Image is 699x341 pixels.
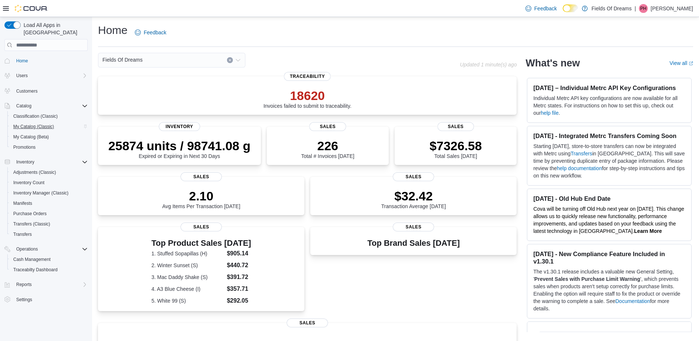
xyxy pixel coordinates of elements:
button: Transfers [7,229,91,240]
svg: External link [689,61,693,66]
h3: Top Product Sales [DATE] [151,239,251,248]
button: Users [13,71,31,80]
p: $7326.58 [430,138,482,153]
button: Inventory Manager (Classic) [7,188,91,198]
span: Transfers (Classic) [13,221,50,227]
p: $32.42 [381,189,446,203]
span: Sales [393,172,434,181]
a: Learn More [634,228,662,234]
h3: [DATE] - Old Hub End Date [533,195,685,202]
a: Customers [13,87,41,96]
span: Operations [16,246,38,252]
a: Inventory Count [10,178,48,187]
p: [PERSON_NAME] [651,4,693,13]
p: 18620 [263,88,352,103]
span: Traceabilty Dashboard [13,267,57,273]
button: Catalog [1,101,91,111]
dd: $357.71 [227,285,251,293]
span: Inventory [13,158,88,166]
span: Classification (Classic) [10,112,88,121]
a: My Catalog (Beta) [10,132,52,141]
a: Documentation [615,298,650,304]
span: Inventory Count [13,180,45,186]
button: Inventory [1,157,91,167]
button: Operations [13,245,41,254]
h3: [DATE] - New Compliance Feature Included in v1.30.1 [533,250,685,265]
button: My Catalog (Classic) [7,121,91,132]
span: Inventory [159,122,200,131]
div: Paul Holguin [639,4,648,13]
button: Users [1,70,91,81]
button: Catalog [13,101,34,110]
span: Sales [181,223,222,231]
button: Promotions [7,142,91,152]
p: 226 [301,138,354,153]
a: Traceabilty Dashboard [10,265,60,274]
a: Manifests [10,199,35,208]
span: Sales [310,122,346,131]
a: Cash Management [10,255,53,264]
span: Cova will be turning off Old Hub next year on [DATE]. This change allows us to quickly release ne... [533,206,684,234]
a: Settings [13,295,35,304]
dd: $905.14 [227,249,251,258]
button: Manifests [7,198,91,209]
a: Transfers (Classic) [10,220,53,228]
span: Adjustments (Classic) [13,169,56,175]
span: Traceabilty Dashboard [10,265,88,274]
span: Settings [16,297,32,303]
button: Adjustments (Classic) [7,167,91,178]
button: Reports [13,280,35,289]
p: 2.10 [162,189,240,203]
button: Inventory [13,158,37,166]
button: Open list of options [235,57,241,63]
span: Sales [393,223,434,231]
dd: $292.05 [227,296,251,305]
button: Classification (Classic) [7,111,91,121]
a: Feedback [522,1,560,16]
dd: $440.72 [227,261,251,270]
a: Classification (Classic) [10,112,61,121]
span: Sales [287,318,328,327]
span: Cash Management [10,255,88,264]
h3: Top Brand Sales [DATE] [367,239,460,248]
span: Purchase Orders [13,211,47,217]
span: Load All Apps in [GEOGRAPHIC_DATA] [21,21,88,36]
a: Transfers [10,230,35,239]
span: Adjustments (Classic) [10,168,88,177]
a: Home [13,56,31,65]
span: Transfers (Classic) [10,220,88,228]
span: Customers [16,88,38,94]
span: Customers [13,86,88,95]
span: Sales [181,172,222,181]
span: Users [13,71,88,80]
nav: Complex example [4,52,88,324]
dd: $391.72 [227,273,251,282]
span: Catalog [16,103,31,109]
span: Feedback [534,5,557,12]
dt: 4. A3 Blue Cheese (I) [151,285,224,293]
a: Feedback [132,25,169,40]
div: Expired or Expiring in Next 30 Days [108,138,251,159]
span: Home [16,58,28,64]
dt: 1. Stuffed Sopapillas (H) [151,250,224,257]
button: Operations [1,244,91,254]
button: Customers [1,85,91,96]
p: Individual Metrc API key configurations are now available for all Metrc states. For instructions ... [533,94,685,117]
h2: What's new [525,57,580,69]
button: My Catalog (Beta) [7,132,91,142]
dt: 5. White 99 (S) [151,297,224,304]
a: help file [541,110,559,116]
span: Cash Management [13,256,50,262]
a: Purchase Orders [10,209,50,218]
span: Transfers [10,230,88,239]
p: 25874 units / 98741.08 g [108,138,251,153]
span: Settings [13,295,88,304]
span: Manifests [13,200,32,206]
span: Operations [13,245,88,254]
span: Inventory Count [10,178,88,187]
span: Inventory [16,159,34,165]
span: Manifests [10,199,88,208]
span: Promotions [10,143,88,152]
button: Reports [1,279,91,290]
